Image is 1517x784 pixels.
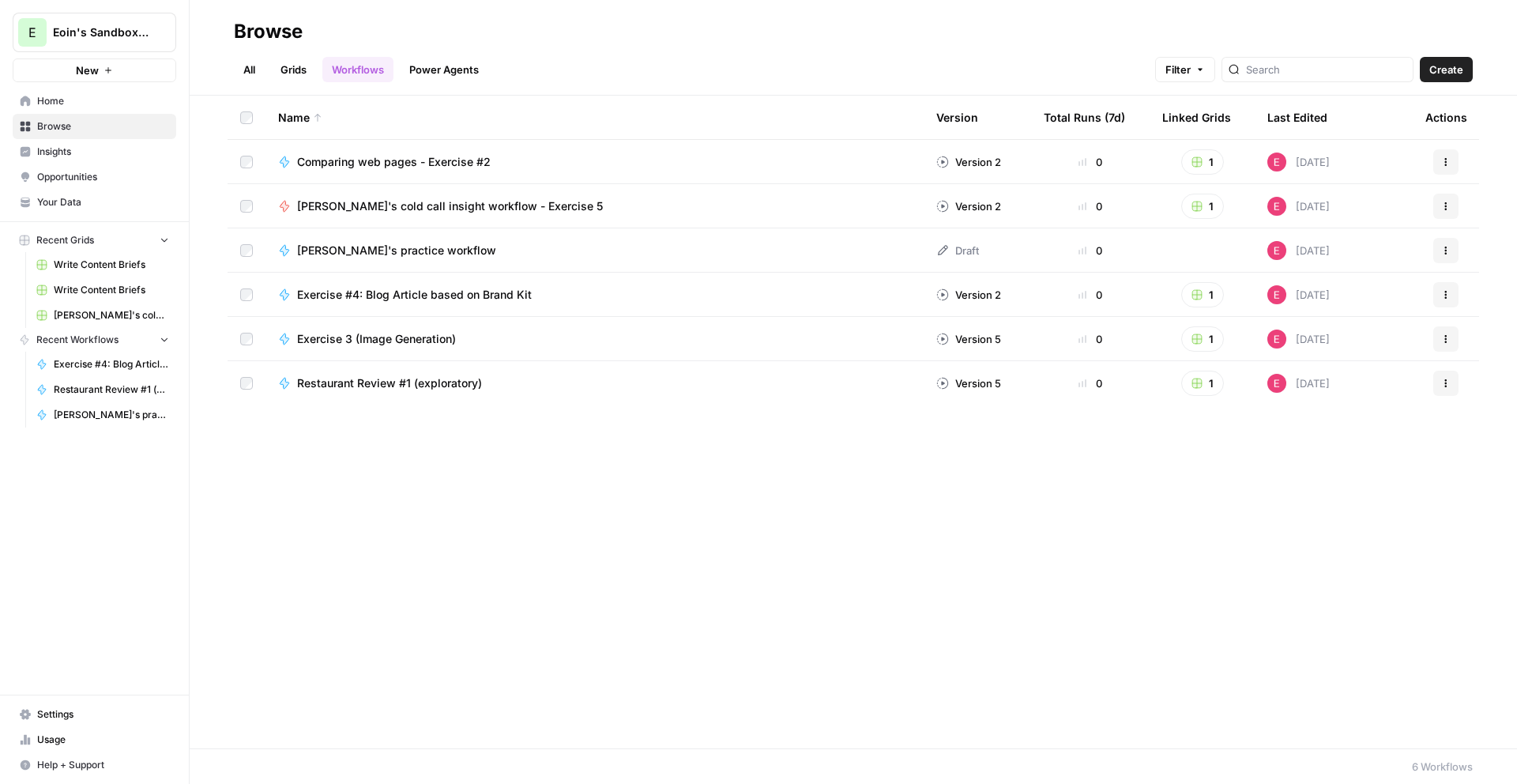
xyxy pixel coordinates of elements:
a: Comparing web pages - Exercise #2 [278,154,911,170]
div: Browse [234,19,303,44]
span: Filter [1165,62,1191,77]
div: [DATE] [1267,153,1330,171]
span: Restaurant Review #1 (exploratory) [297,375,482,391]
a: Settings [13,702,176,727]
button: Filter [1155,57,1215,82]
a: Restaurant Review #1 (exploratory) [29,377,176,402]
span: Your Data [37,195,169,209]
span: Help + Support [37,758,169,772]
span: Exercise #4: Blog Article based on Brand Kit [297,287,532,303]
span: Browse [37,119,169,134]
img: gb16zhf41x8v22qxtbb1h95od9c4 [1267,285,1286,304]
span: New [76,62,99,78]
a: Power Agents [400,57,488,82]
a: Usage [13,727,176,752]
a: Workflows [322,57,393,82]
button: Create [1420,57,1473,82]
span: Write Content Briefs [54,258,169,272]
span: [PERSON_NAME]'s cold call insight workflow - Exercise 5 Grid [54,308,169,322]
button: 1 [1181,194,1224,219]
span: Insights [37,145,169,159]
span: Opportunities [37,170,169,184]
div: 0 [1044,287,1137,303]
span: Home [37,94,169,108]
a: Exercise #4: Blog Article based on Brand Kit [29,352,176,377]
a: Home [13,89,176,114]
span: Write Content Briefs [54,283,169,297]
span: Recent Grids [36,233,94,247]
a: [PERSON_NAME]'s cold call insight workflow - Exercise 5 [278,198,911,214]
button: 1 [1181,371,1224,396]
div: 0 [1044,375,1137,391]
div: 0 [1044,331,1137,347]
button: Recent Grids [13,228,176,252]
div: Version 5 [936,331,1001,347]
div: Actions [1425,96,1467,139]
a: Restaurant Review #1 (exploratory) [278,375,911,391]
a: [PERSON_NAME]'s practice workflow [29,402,176,428]
div: Total Runs (7d) [1044,96,1125,139]
a: [PERSON_NAME]'s cold call insight workflow - Exercise 5 Grid [29,303,176,328]
div: Draft [936,243,979,258]
a: Exercise #4: Blog Article based on Brand Kit [278,287,911,303]
span: Eoin's Sandbox Workspace [53,24,149,40]
a: [PERSON_NAME]'s practice workflow [278,243,911,258]
span: Restaurant Review #1 (exploratory) [54,383,169,397]
div: Version 2 [936,287,1001,303]
span: [PERSON_NAME]'s cold call insight workflow - Exercise 5 [297,198,603,214]
span: Exercise #4: Blog Article based on Brand Kit [54,357,169,371]
div: [DATE] [1267,197,1330,216]
button: Recent Workflows [13,328,176,352]
div: Version 2 [936,198,1001,214]
span: [PERSON_NAME]'s practice workflow [54,408,169,422]
button: New [13,58,176,82]
div: [DATE] [1267,374,1330,393]
span: Create [1429,62,1463,77]
img: gb16zhf41x8v22qxtbb1h95od9c4 [1267,374,1286,393]
span: Recent Workflows [36,333,119,347]
div: Linked Grids [1162,96,1231,139]
div: Version [936,96,978,139]
a: Exercise 3 (Image Generation) [278,331,911,347]
button: 1 [1181,282,1224,307]
span: E [28,23,36,42]
span: Settings [37,707,169,722]
img: gb16zhf41x8v22qxtbb1h95od9c4 [1267,330,1286,349]
div: Name [278,96,911,139]
span: Exercise 3 (Image Generation) [297,331,456,347]
div: [DATE] [1267,241,1330,260]
a: Write Content Briefs [29,252,176,277]
button: Workspace: Eoin's Sandbox Workspace [13,13,176,52]
span: [PERSON_NAME]'s practice workflow [297,243,496,258]
img: gb16zhf41x8v22qxtbb1h95od9c4 [1267,153,1286,171]
a: Browse [13,114,176,139]
a: Insights [13,139,176,164]
button: 1 [1181,326,1224,352]
div: Version 5 [936,375,1001,391]
input: Search [1246,62,1406,77]
a: Opportunities [13,164,176,190]
div: [DATE] [1267,285,1330,304]
a: All [234,57,265,82]
img: gb16zhf41x8v22qxtbb1h95od9c4 [1267,241,1286,260]
div: Last Edited [1267,96,1327,139]
div: [DATE] [1267,330,1330,349]
button: 1 [1181,149,1224,175]
div: 0 [1044,154,1137,170]
div: 0 [1044,243,1137,258]
div: 6 Workflows [1412,759,1473,775]
a: Grids [271,57,316,82]
span: Usage [37,733,169,747]
button: Help + Support [13,752,176,778]
div: Version 2 [936,154,1001,170]
img: gb16zhf41x8v22qxtbb1h95od9c4 [1267,197,1286,216]
a: Your Data [13,190,176,215]
span: Comparing web pages - Exercise #2 [297,154,491,170]
div: 0 [1044,198,1137,214]
a: Write Content Briefs [29,277,176,303]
